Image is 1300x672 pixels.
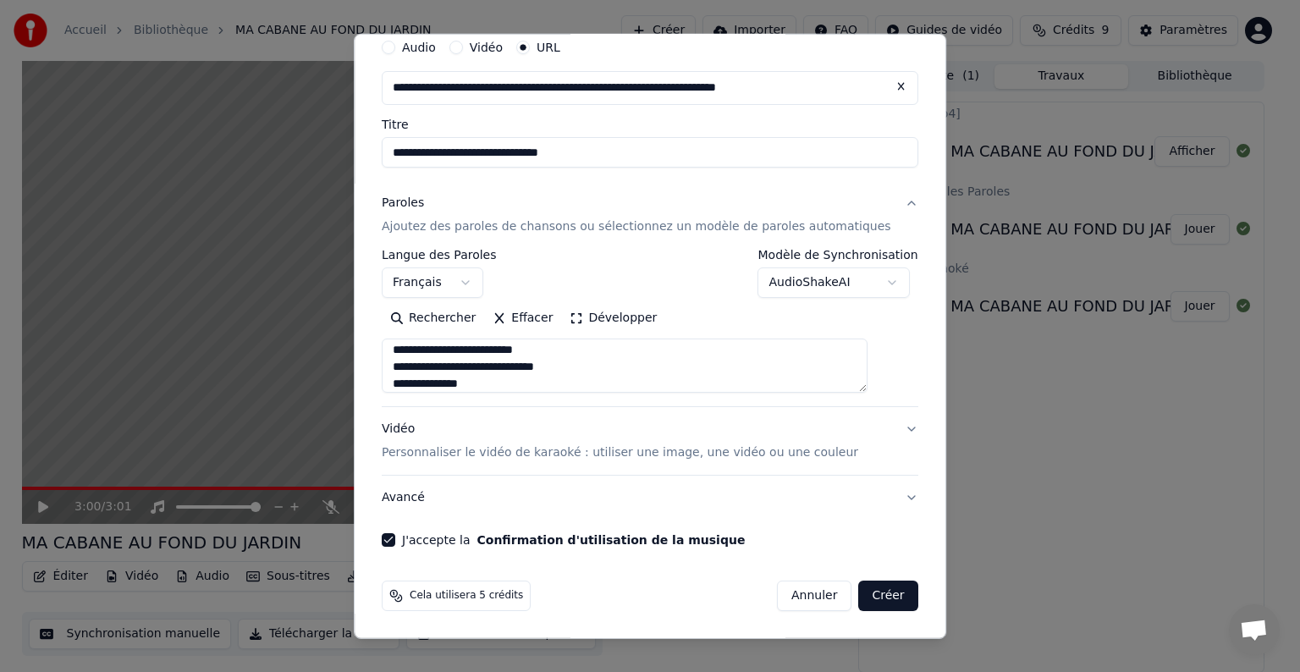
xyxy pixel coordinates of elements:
[382,249,918,406] div: ParolesAjoutez des paroles de chansons ou sélectionnez un modèle de paroles automatiques
[382,249,497,261] label: Langue des Paroles
[402,534,745,546] label: J'accepte la
[382,444,858,461] p: Personnaliser le vidéo de karaoké : utiliser une image, une vidéo ou une couleur
[537,41,560,53] label: URL
[402,41,436,53] label: Audio
[410,589,523,603] span: Cela utilisera 5 crédits
[859,581,918,611] button: Créer
[382,476,918,520] button: Avancé
[382,118,918,130] label: Titre
[777,581,851,611] button: Annuler
[382,181,918,249] button: ParolesAjoutez des paroles de chansons ou sélectionnez un modèle de paroles automatiques
[382,421,858,461] div: Vidéo
[382,407,918,475] button: VidéoPersonnaliser le vidéo de karaoké : utiliser une image, une vidéo ou une couleur
[382,195,424,212] div: Paroles
[562,305,666,332] button: Développer
[484,305,561,332] button: Effacer
[758,249,918,261] label: Modèle de Synchronisation
[470,41,503,53] label: Vidéo
[382,218,891,235] p: Ajoutez des paroles de chansons ou sélectionnez un modèle de paroles automatiques
[382,305,484,332] button: Rechercher
[477,534,746,546] button: J'accepte la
